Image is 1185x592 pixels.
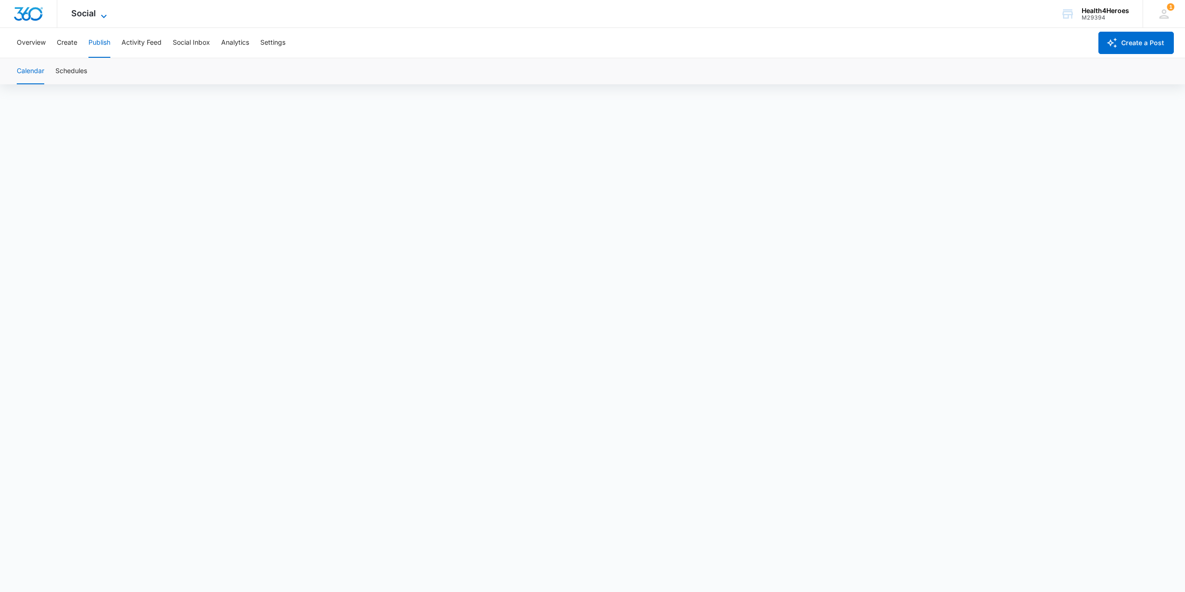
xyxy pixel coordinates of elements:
[1082,14,1129,21] div: account id
[17,58,44,84] button: Calendar
[260,28,285,58] button: Settings
[1167,3,1174,11] span: 1
[57,28,77,58] button: Create
[221,28,249,58] button: Analytics
[1082,7,1129,14] div: account name
[173,28,210,58] button: Social Inbox
[1098,32,1174,54] button: Create a Post
[55,58,87,84] button: Schedules
[88,28,110,58] button: Publish
[1167,3,1174,11] div: notifications count
[71,8,96,18] span: Social
[122,28,162,58] button: Activity Feed
[17,28,46,58] button: Overview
